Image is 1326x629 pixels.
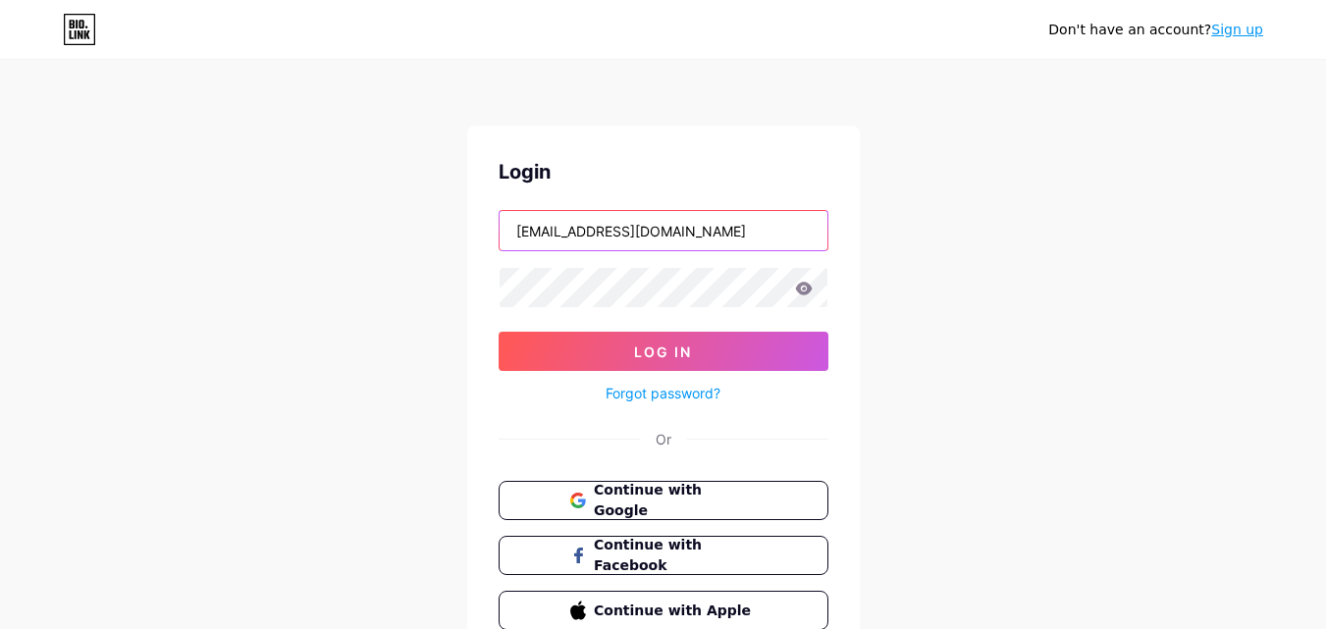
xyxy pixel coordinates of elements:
[1048,20,1263,40] div: Don't have an account?
[499,332,828,371] button: Log In
[594,480,756,521] span: Continue with Google
[499,536,828,575] button: Continue with Facebook
[606,383,720,403] a: Forgot password?
[499,157,828,186] div: Login
[500,211,827,250] input: Username
[656,429,671,449] div: Or
[1211,22,1263,37] a: Sign up
[634,343,692,360] span: Log In
[594,535,756,576] span: Continue with Facebook
[499,481,828,520] button: Continue with Google
[594,601,756,621] span: Continue with Apple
